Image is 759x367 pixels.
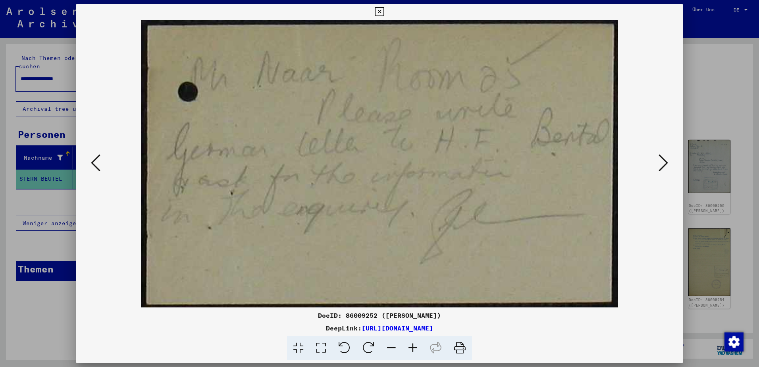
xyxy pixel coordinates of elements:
[362,324,433,332] a: [URL][DOMAIN_NAME]
[76,323,683,333] div: DeepLink:
[103,20,656,307] img: 001.jpg
[724,332,744,352] img: Zustimmung ändern
[76,311,683,320] div: DocID: 86009252 ([PERSON_NAME])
